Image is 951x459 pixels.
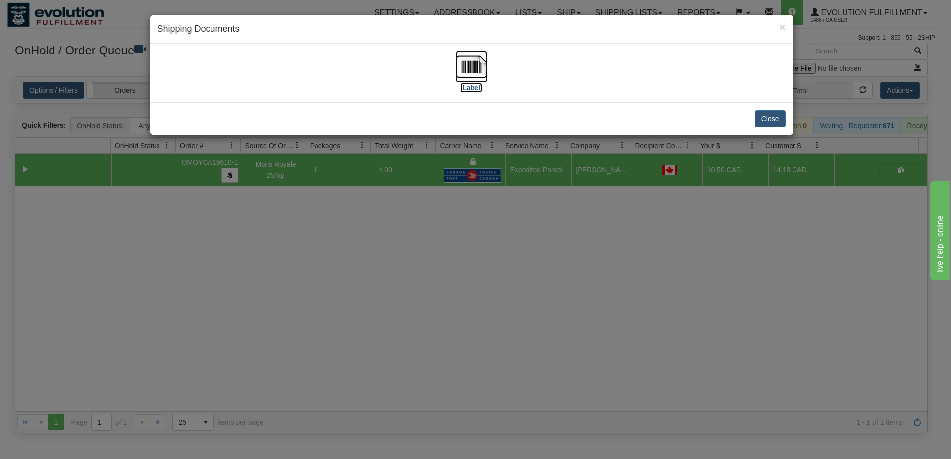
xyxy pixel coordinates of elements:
h4: Shipping Documents [158,23,786,36]
div: live help - online [7,6,92,18]
button: Close [779,22,785,32]
label: [Label] [460,83,483,93]
img: barcode.jpg [456,51,487,83]
a: [Label] [456,62,487,91]
button: Close [755,110,786,127]
span: × [779,21,785,33]
iframe: chat widget [928,179,950,280]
